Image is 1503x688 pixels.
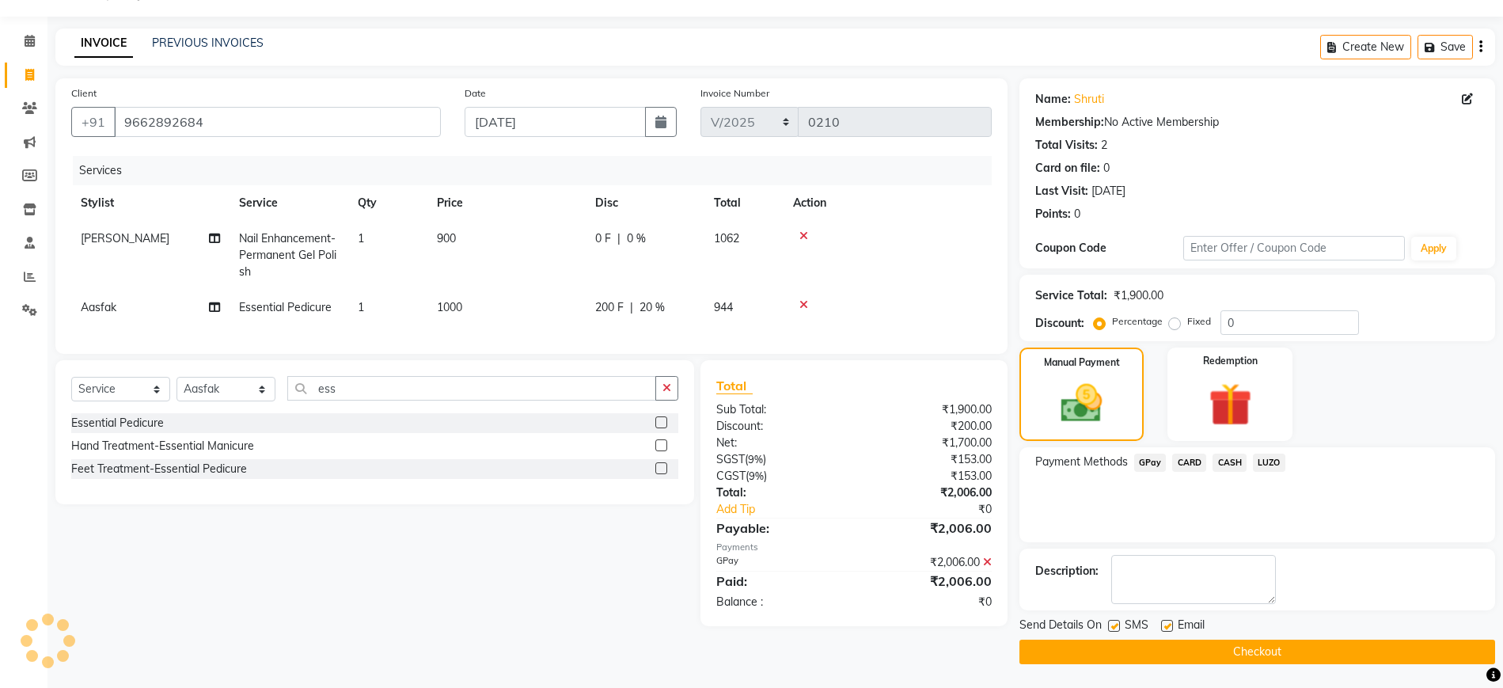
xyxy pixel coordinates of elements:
div: ₹1,900.00 [854,401,1004,418]
div: Hand Treatment-Essential Manicure [71,438,254,454]
button: Checkout [1019,640,1495,664]
span: 944 [714,300,733,314]
a: Shruti [1074,91,1104,108]
th: Total [704,185,784,221]
span: Send Details On [1019,617,1102,637]
label: Date [465,86,486,101]
th: Disc [586,185,704,221]
label: Invoice Number [700,86,769,101]
div: ₹2,006.00 [854,554,1004,571]
div: Feet Treatment-Essential Pedicure [71,461,247,477]
div: Payments [716,541,992,554]
div: Services [73,156,1004,185]
input: Enter Offer / Coupon Code [1183,236,1406,260]
span: | [617,230,621,247]
span: SMS [1125,617,1148,637]
button: +91 [71,107,116,137]
div: Card on file: [1035,160,1100,177]
input: Search or Scan [287,376,656,401]
label: Percentage [1112,314,1163,329]
span: Essential Pedicure [239,300,332,314]
span: 1000 [437,300,462,314]
div: Discount: [704,418,854,435]
div: ₹1,900.00 [1114,287,1163,304]
div: ₹2,006.00 [854,519,1004,538]
span: 1 [358,231,364,245]
span: GPay [1134,454,1167,472]
img: _cash.svg [1048,379,1115,428]
span: 9% [749,469,764,482]
div: ₹153.00 [854,468,1004,485]
div: Membership: [1035,114,1104,131]
button: Save [1418,35,1473,59]
div: Coupon Code [1035,240,1183,257]
div: 2 [1101,137,1107,154]
div: Name: [1035,91,1071,108]
th: Service [230,185,348,221]
span: CASH [1213,454,1247,472]
div: Balance : [704,594,854,610]
div: ₹2,006.00 [854,485,1004,501]
th: Qty [348,185,427,221]
label: Client [71,86,97,101]
div: Points: [1035,206,1071,222]
div: ₹2,006.00 [854,572,1004,591]
span: 20 % [640,299,665,316]
span: 9% [748,453,763,466]
div: ( ) [704,468,854,485]
span: Payment Methods [1035,454,1128,470]
a: Add Tip [704,501,879,518]
span: [PERSON_NAME] [81,231,169,245]
span: 1062 [714,231,739,245]
div: Net: [704,435,854,451]
a: PREVIOUS INVOICES [152,36,264,50]
div: ₹1,700.00 [854,435,1004,451]
span: SGST [716,452,745,466]
div: No Active Membership [1035,114,1479,131]
div: GPay [704,554,854,571]
span: LUZO [1253,454,1285,472]
div: Paid: [704,572,854,591]
div: ₹0 [854,594,1004,610]
div: Last Visit: [1035,183,1088,200]
th: Action [784,185,992,221]
span: CARD [1172,454,1206,472]
span: 0 % [627,230,646,247]
img: _gift.svg [1195,378,1265,431]
th: Stylist [71,185,230,221]
div: Service Total: [1035,287,1107,304]
span: Nail Enhancement-Permanent Gel Polish [239,231,336,279]
button: Apply [1411,237,1456,260]
span: 1 [358,300,364,314]
div: ₹200.00 [854,418,1004,435]
div: 0 [1074,206,1080,222]
span: Total [716,378,753,394]
div: Payable: [704,519,854,538]
span: Email [1178,617,1205,637]
div: Description: [1035,563,1099,580]
span: 200 F [595,299,624,316]
span: Aasfak [81,300,116,314]
div: Sub Total: [704,401,854,418]
div: Discount: [1035,315,1084,332]
button: Create New [1320,35,1411,59]
span: | [630,299,633,316]
label: Redemption [1203,354,1258,368]
label: Manual Payment [1044,355,1120,370]
input: Search by Name/Mobile/Email/Code [114,107,441,137]
a: INVOICE [74,29,133,58]
div: ( ) [704,451,854,468]
th: Price [427,185,586,221]
span: 900 [437,231,456,245]
div: [DATE] [1091,183,1125,200]
div: ₹153.00 [854,451,1004,468]
span: CGST [716,469,746,483]
label: Fixed [1187,314,1211,329]
div: 0 [1103,160,1110,177]
div: Total Visits: [1035,137,1098,154]
div: ₹0 [879,501,1003,518]
span: 0 F [595,230,611,247]
div: Essential Pedicure [71,415,164,431]
div: Total: [704,485,854,501]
